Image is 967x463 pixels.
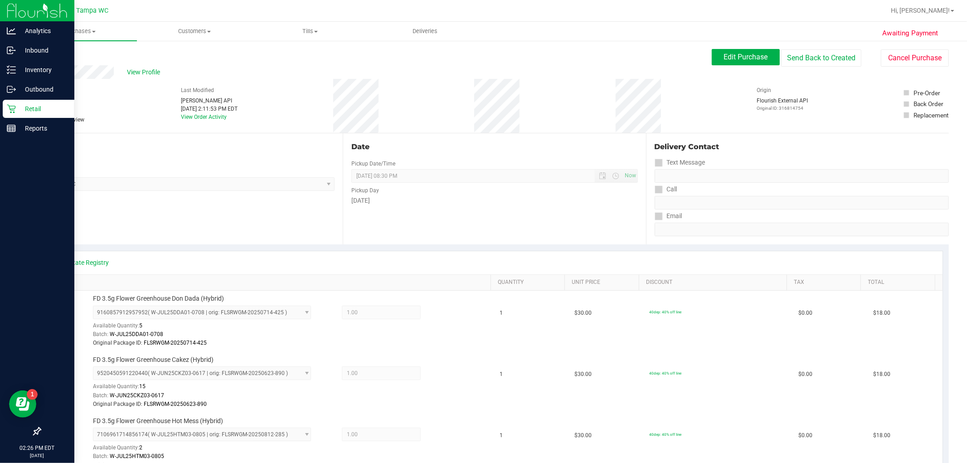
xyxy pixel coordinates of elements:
[7,85,16,94] inline-svg: Outbound
[127,68,164,77] span: View Profile
[110,331,163,337] span: W-JUL25DDA01-0708
[253,27,367,35] span: Tills
[868,279,932,286] a: Total
[873,309,890,317] span: $18.00
[781,49,861,67] button: Send Back to Created
[649,310,681,314] span: 40dep: 40% off line
[7,104,16,113] inline-svg: Retail
[16,123,70,134] p: Reports
[655,169,949,183] input: Format: (999) 999-9999
[55,258,109,267] a: View State Registry
[93,331,108,337] span: Batch:
[16,25,70,36] p: Analytics
[139,383,146,390] span: 15
[139,444,142,451] span: 2
[93,392,108,399] span: Batch:
[891,7,950,14] span: Hi, [PERSON_NAME]!
[93,417,223,425] span: FD 3.5g Flower Greenhouse Hot Mess (Hybrid)
[655,141,949,152] div: Delivery Contact
[110,392,164,399] span: W-JUN25CKZ03-0617
[16,45,70,56] p: Inbound
[137,22,252,41] a: Customers
[253,22,368,41] a: Tills
[757,97,808,112] div: Flourish External API
[500,370,503,379] span: 1
[16,84,70,95] p: Outbound
[873,370,890,379] span: $18.00
[93,340,142,346] span: Original Package ID:
[351,196,637,205] div: [DATE]
[351,186,379,195] label: Pickup Day
[16,64,70,75] p: Inventory
[712,49,780,65] button: Edit Purchase
[181,105,238,113] div: [DATE] 2:11:53 PM EDT
[351,160,395,168] label: Pickup Date/Time
[93,356,214,364] span: FD 3.5g Flower Greenhouse Cakez (Hybrid)
[40,141,335,152] div: Location
[93,319,322,337] div: Available Quantity:
[53,279,487,286] a: SKU
[93,294,224,303] span: FD 3.5g Flower Greenhouse Don Dada (Hybrid)
[7,26,16,35] inline-svg: Analytics
[649,371,681,375] span: 40dep: 40% off line
[798,431,812,440] span: $0.00
[757,86,771,94] label: Origin
[794,279,857,286] a: Tax
[368,22,483,41] a: Deliveries
[798,370,812,379] span: $0.00
[9,390,36,418] iframe: Resource center
[914,88,940,97] div: Pre-Order
[93,453,108,459] span: Batch:
[137,27,252,35] span: Customers
[7,65,16,74] inline-svg: Inventory
[574,370,592,379] span: $30.00
[724,53,768,61] span: Edit Purchase
[400,27,450,35] span: Deliveries
[144,401,207,407] span: FLSRWGM-20250623-890
[4,452,70,459] p: [DATE]
[574,431,592,440] span: $30.00
[144,340,207,346] span: FLSRWGM-20250714-425
[93,441,322,459] div: Available Quantity:
[572,279,636,286] a: Unit Price
[914,99,943,108] div: Back Order
[655,156,705,169] label: Text Message
[646,279,783,286] a: Discount
[882,28,938,39] span: Awaiting Payment
[351,141,637,152] div: Date
[16,103,70,114] p: Retail
[798,309,812,317] span: $0.00
[7,46,16,55] inline-svg: Inbound
[93,380,322,398] div: Available Quantity:
[4,444,70,452] p: 02:26 PM EDT
[649,432,681,437] span: 40dep: 40% off line
[574,309,592,317] span: $30.00
[914,111,948,120] div: Replacement
[881,49,949,67] button: Cancel Purchase
[139,322,142,329] span: 5
[498,279,561,286] a: Quantity
[77,7,109,15] span: Tampa WC
[500,431,503,440] span: 1
[873,431,890,440] span: $18.00
[181,114,227,120] a: View Order Activity
[27,389,38,400] iframe: Resource center unread badge
[22,22,137,41] a: Purchases
[93,401,142,407] span: Original Package ID:
[181,86,214,94] label: Last Modified
[655,210,682,223] label: Email
[181,97,238,105] div: [PERSON_NAME] API
[655,196,949,210] input: Format: (999) 999-9999
[110,453,164,459] span: W-JUL25HTM03-0805
[22,27,137,35] span: Purchases
[7,124,16,133] inline-svg: Reports
[757,105,808,112] p: Original ID: 316814754
[655,183,677,196] label: Call
[500,309,503,317] span: 1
